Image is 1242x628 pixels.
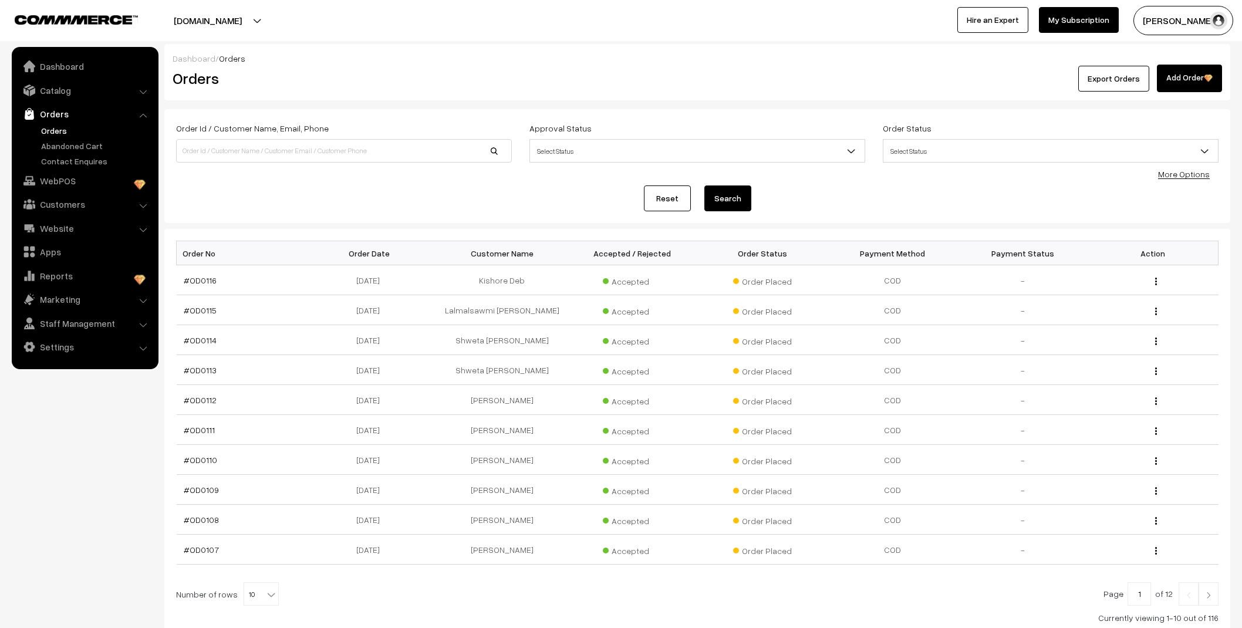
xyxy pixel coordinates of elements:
span: Select Status [530,141,865,161]
td: [PERSON_NAME] [437,385,567,415]
a: Contact Enquires [38,155,154,167]
span: Order Placed [733,512,792,527]
td: - [958,295,1088,325]
span: Accepted [603,482,662,497]
label: Approval Status [529,122,592,134]
div: / [173,52,1222,65]
a: #OD0111 [184,425,215,435]
td: [DATE] [306,505,437,535]
a: Apps [15,241,154,262]
a: #OD0112 [184,395,217,405]
button: [DOMAIN_NAME] [133,6,283,35]
span: Accepted [603,422,662,437]
a: Dashboard [173,53,215,63]
td: [PERSON_NAME] [437,475,567,505]
a: Website [15,218,154,239]
a: Staff Management [15,313,154,334]
a: Reports [15,265,154,286]
td: [DATE] [306,445,437,475]
a: #OD0108 [184,515,219,525]
td: [DATE] [306,295,437,325]
td: COD [828,295,958,325]
td: - [958,385,1088,415]
td: Shweta [PERSON_NAME] [437,325,567,355]
a: Add Order [1157,65,1222,92]
th: Action [1088,241,1219,265]
th: Payment Method [828,241,958,265]
span: Order Placed [733,452,792,467]
td: - [958,535,1088,565]
td: COD [828,355,958,385]
span: 10 [244,583,278,606]
a: #OD0110 [184,455,217,465]
img: Menu [1155,427,1157,435]
a: Catalog [15,80,154,101]
label: Order Id / Customer Name, Email, Phone [176,122,329,134]
img: Left [1183,592,1194,599]
td: - [958,355,1088,385]
a: Reset [644,185,691,211]
a: #OD0109 [184,485,219,495]
td: [DATE] [306,355,437,385]
th: Payment Status [958,241,1088,265]
span: Order Placed [733,422,792,437]
a: Dashboard [15,56,154,77]
td: [PERSON_NAME] [437,415,567,445]
span: of 12 [1155,589,1173,599]
img: user [1210,12,1227,29]
span: Order Placed [733,302,792,318]
span: Select Status [883,141,1218,161]
img: Menu [1155,337,1157,345]
span: Accepted [603,272,662,288]
img: Menu [1155,457,1157,465]
a: Orders [38,124,154,137]
span: Accepted [603,392,662,407]
img: Menu [1155,278,1157,285]
button: Search [704,185,751,211]
td: [DATE] [306,325,437,355]
td: COD [828,475,958,505]
a: Marketing [15,289,154,310]
td: [DATE] [306,265,437,295]
div: Currently viewing 1-10 out of 116 [176,612,1219,624]
span: Order Placed [733,542,792,557]
button: Export Orders [1078,66,1149,92]
a: #OD0116 [184,275,217,285]
td: [DATE] [306,535,437,565]
td: [PERSON_NAME] [437,505,567,535]
td: COD [828,415,958,445]
span: Number of rows [176,588,238,600]
span: Order Placed [733,272,792,288]
span: Order Placed [733,392,792,407]
a: #OD0115 [184,305,217,315]
a: Customers [15,194,154,215]
td: [PERSON_NAME] [437,445,567,475]
a: Hire an Expert [957,7,1028,33]
span: Accepted [603,542,662,557]
td: [DATE] [306,385,437,415]
a: #OD0107 [184,545,219,555]
a: My Subscription [1039,7,1119,33]
span: Accepted [603,302,662,318]
td: - [958,445,1088,475]
a: Orders [15,103,154,124]
img: Menu [1155,487,1157,495]
label: Order Status [883,122,932,134]
img: Menu [1155,308,1157,315]
span: Accepted [603,512,662,527]
td: - [958,505,1088,535]
span: Select Status [883,139,1219,163]
img: Menu [1155,547,1157,555]
td: [PERSON_NAME] [437,535,567,565]
img: Menu [1155,517,1157,525]
span: Page [1103,589,1123,599]
td: Lalmalsawmi [PERSON_NAME] [437,295,567,325]
a: More Options [1158,169,1210,179]
a: WebPOS [15,170,154,191]
td: [DATE] [306,475,437,505]
td: COD [828,505,958,535]
td: - [958,325,1088,355]
span: Orders [219,53,245,63]
th: Order Date [306,241,437,265]
img: Right [1203,592,1214,599]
